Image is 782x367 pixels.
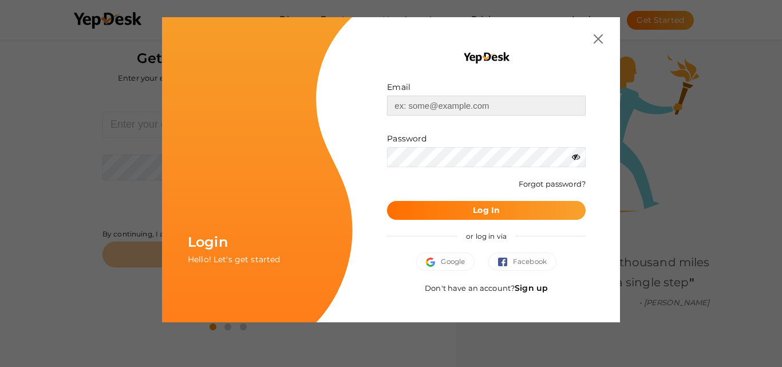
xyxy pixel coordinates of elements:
span: Login [188,234,228,250]
button: Log In [387,201,586,220]
span: Hello! Let's get started [188,254,280,265]
span: Facebook [498,256,547,267]
span: or log in via [457,223,515,249]
input: ex: some@example.com [387,96,586,116]
label: Email [387,81,410,93]
label: Password [387,133,426,144]
img: google.svg [426,258,441,267]
img: close.svg [594,34,603,44]
b: Log In [473,205,500,215]
button: Facebook [488,252,556,271]
button: Google [416,252,475,271]
span: Google [426,256,465,267]
img: YEP_black_cropped.png [463,52,510,64]
a: Forgot password? [519,179,586,188]
span: Don't have an account? [425,283,548,293]
img: facebook.svg [498,258,513,267]
a: Sign up [515,283,548,293]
